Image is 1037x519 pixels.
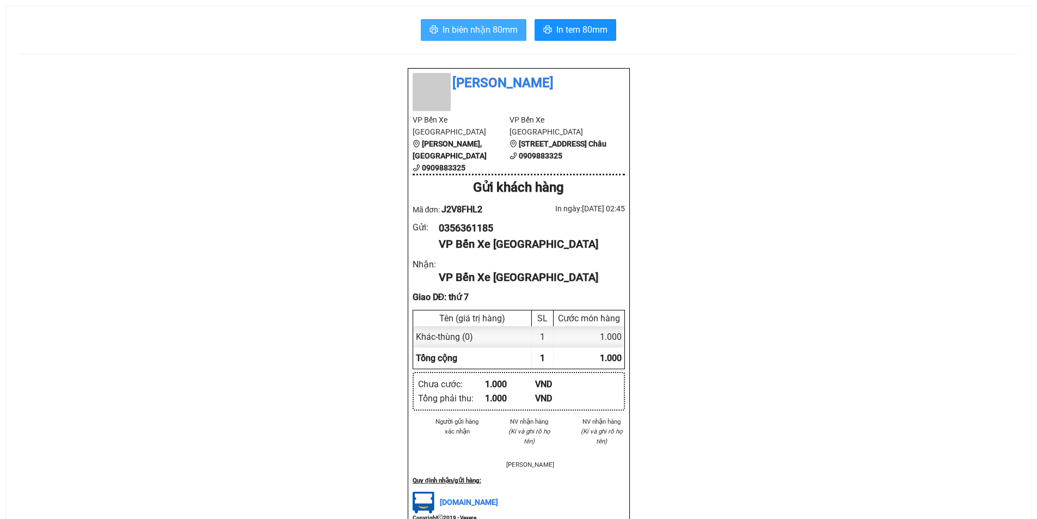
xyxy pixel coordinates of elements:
[413,258,439,271] div: Nhận :
[510,152,517,160] span: phone
[600,353,622,363] span: 1.000
[532,326,554,347] div: 1
[413,114,510,138] li: VP Bến Xe [GEOGRAPHIC_DATA]
[485,377,536,391] div: 1.000
[413,73,625,94] li: [PERSON_NAME]
[413,203,519,216] div: Mã đơn:
[413,139,487,160] b: [PERSON_NAME], [GEOGRAPHIC_DATA]
[439,269,616,286] div: VP Bến Xe [GEOGRAPHIC_DATA]
[112,64,212,87] div: Nhận: Bến Xe [GEOGRAPHIC_DATA]
[506,460,553,469] li: [PERSON_NAME]
[519,139,606,148] b: [STREET_ADDRESS] Châu
[579,417,625,426] li: NV nhận hàng
[556,313,622,323] div: Cước món hàng
[413,492,434,514] img: logo.jpg
[543,25,552,35] span: printer
[556,23,608,36] span: In tem 80mm
[441,204,482,215] span: J2V8FHL2
[421,19,526,41] button: printerIn biên nhận 80mm
[8,64,106,87] div: Gửi: Bến Xe [PERSON_NAME]
[418,392,485,405] div: Tổng phải thu :
[413,221,439,234] div: Gửi :
[535,377,586,391] div: VND
[485,392,536,405] div: 1.000
[439,221,616,236] div: 0356361185
[422,163,465,172] b: 0909883325
[506,417,553,426] li: NV nhận hàng
[535,19,616,41] button: printerIn tem 80mm
[429,25,438,35] span: printer
[443,23,518,36] span: In biên nhận 80mm
[434,417,481,436] li: Người gửi hàng xác nhận
[554,326,624,347] div: 1.000
[510,114,607,138] li: VP Bến Xe [GEOGRAPHIC_DATA]
[581,428,623,445] i: (Kí và ghi rõ họ tên)
[535,392,586,405] div: VND
[440,498,498,506] span: [DOMAIN_NAME]
[413,178,625,198] div: Gửi khách hàng
[416,313,529,323] div: Tên (giá trị hàng)
[510,140,517,148] span: environment
[535,313,550,323] div: SL
[413,290,625,304] div: Giao DĐ: thứ 7
[540,353,545,363] span: 1
[413,140,420,148] span: environment
[418,377,485,391] div: Chưa cước :
[519,151,562,160] b: 0909883325
[413,475,625,485] div: Quy định nhận/gửi hàng :
[508,428,550,445] i: (Kí và ghi rõ họ tên)
[439,236,616,253] div: VP Bến Xe [GEOGRAPHIC_DATA]
[416,353,457,363] span: Tổng cộng
[85,46,135,58] text: J2V8FHL2
[416,332,473,342] span: Khác - thùng (0)
[519,203,625,215] div: In ngày: [DATE] 02:45
[413,164,420,172] span: phone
